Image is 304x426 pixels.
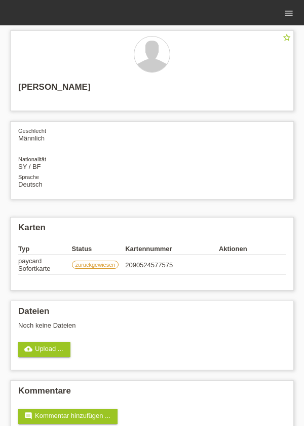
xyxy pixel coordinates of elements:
[18,127,286,142] div: Männlich
[18,409,118,424] a: commentKommentar hinzufügen ...
[18,306,286,322] h2: Dateien
[18,174,39,180] span: Sprache
[18,128,46,134] span: Geschlecht
[125,243,219,255] th: Kartennummer
[72,261,119,269] label: zurückgewiesen
[18,386,286,401] h2: Kommentare
[284,8,294,18] i: menu
[18,243,72,255] th: Typ
[18,342,70,357] a: cloud_uploadUpload ...
[18,156,46,162] span: Nationalität
[125,255,219,275] td: 2090524577575
[18,181,43,188] span: Deutsch
[219,243,286,255] th: Aktionen
[18,82,286,97] h2: [PERSON_NAME]
[24,345,32,353] i: cloud_upload
[279,10,299,16] a: menu
[282,33,291,44] a: star_border
[18,255,72,275] td: paycard Sofortkarte
[18,223,286,238] h2: Karten
[282,33,291,42] i: star_border
[72,243,126,255] th: Status
[18,163,41,170] span: Syrien / BF / 25.01.2022
[24,412,32,420] i: comment
[18,322,273,329] div: Noch keine Dateien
